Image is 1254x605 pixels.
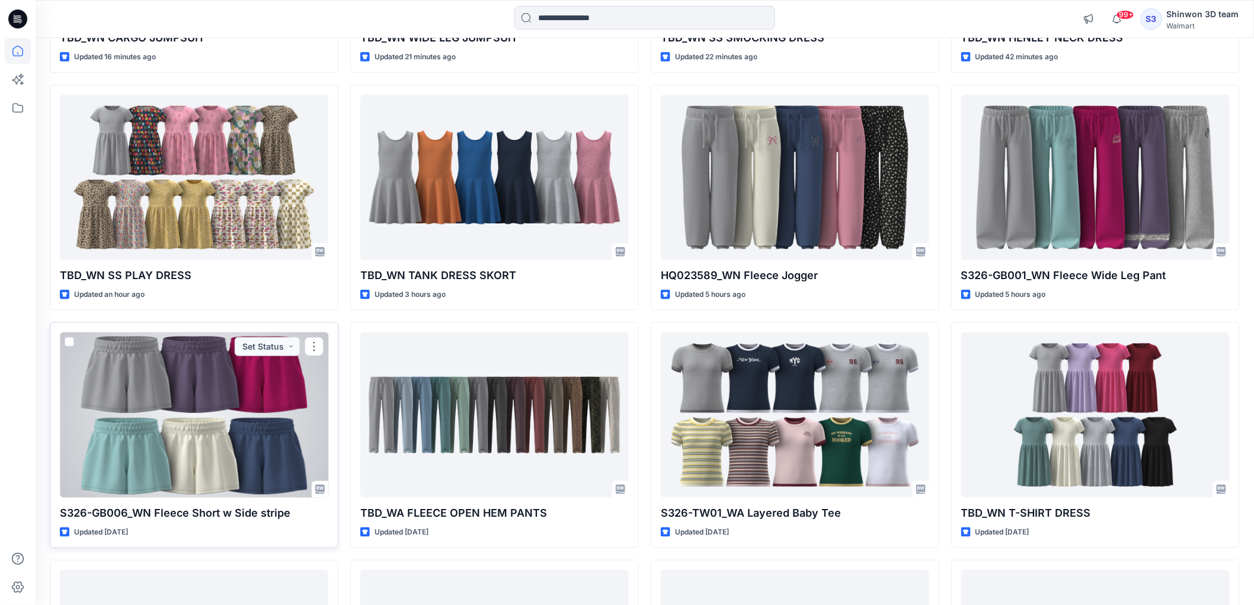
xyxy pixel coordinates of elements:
[375,289,446,301] p: Updated 3 hours ago
[661,332,929,497] a: S326-TW01_WA Layered Baby Tee
[74,526,128,539] p: Updated [DATE]
[675,51,757,63] p: Updated 22 minutes ago
[1167,7,1239,21] div: Shinwon 3D team
[360,267,629,284] p: TBD_WN TANK DRESS SKORT
[375,51,456,63] p: Updated 21 minutes ago
[661,95,929,260] a: HQ023589_WN Fleece Jogger
[975,526,1029,539] p: Updated [DATE]
[1117,10,1134,20] span: 99+
[975,51,1058,63] p: Updated 42 minutes ago
[360,95,629,260] a: TBD_WN TANK DRESS SKORT
[60,267,328,284] p: TBD_WN SS PLAY DRESS
[961,267,1230,284] p: S326-GB001_WN Fleece Wide Leg Pant
[360,505,629,521] p: TBD_WA FLEECE OPEN HEM PANTS
[375,526,428,539] p: Updated [DATE]
[1167,21,1239,30] div: Walmart
[675,289,746,301] p: Updated 5 hours ago
[961,505,1230,521] p: TBD_WN T-SHIRT DRESS
[360,332,629,497] a: TBD_WA FLEECE OPEN HEM PANTS
[74,51,156,63] p: Updated 16 minutes ago
[74,289,145,301] p: Updated an hour ago
[961,95,1230,260] a: S326-GB001_WN Fleece Wide Leg Pant
[60,332,328,497] a: S326-GB006_WN Fleece Short w Side stripe
[1141,8,1162,30] div: S3
[675,526,729,539] p: Updated [DATE]
[975,289,1046,301] p: Updated 5 hours ago
[961,332,1230,497] a: TBD_WN T-SHIRT DRESS
[661,505,929,521] p: S326-TW01_WA Layered Baby Tee
[60,95,328,260] a: TBD_WN SS PLAY DRESS
[661,267,929,284] p: HQ023589_WN Fleece Jogger
[60,505,328,521] p: S326-GB006_WN Fleece Short w Side stripe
